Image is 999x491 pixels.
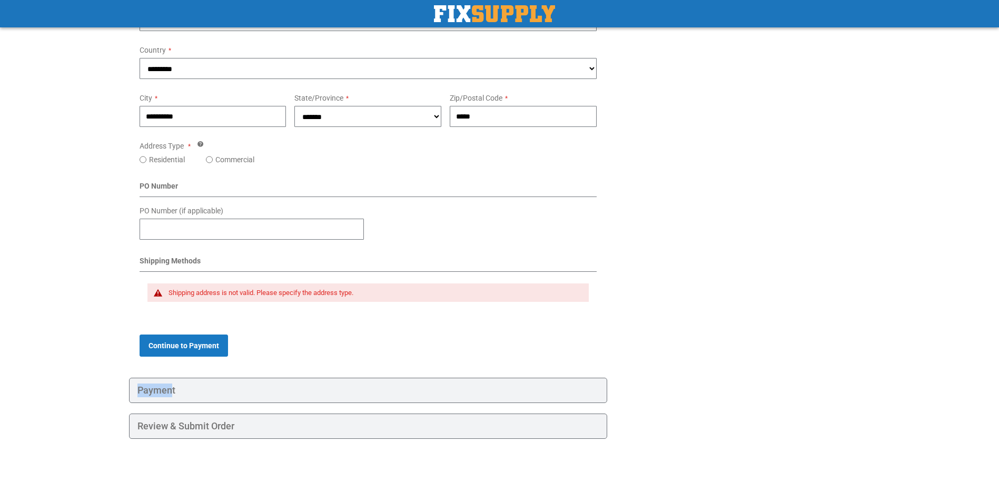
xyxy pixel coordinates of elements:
[149,341,219,350] span: Continue to Payment
[140,46,166,54] span: Country
[434,5,555,22] img: Fix Industrial Supply
[140,142,184,150] span: Address Type
[140,256,597,272] div: Shipping Methods
[169,289,579,297] div: Shipping address is not valid. Please specify the address type.
[215,154,254,165] label: Commercial
[450,94,502,102] span: Zip/Postal Code
[129,378,608,403] div: Payment
[129,414,608,439] div: Review & Submit Order
[434,5,555,22] a: store logo
[149,154,185,165] label: Residential
[140,207,223,215] span: PO Number (if applicable)
[294,94,343,102] span: State/Province
[140,181,597,197] div: PO Number
[140,94,152,102] span: City
[140,335,228,357] button: Continue to Payment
